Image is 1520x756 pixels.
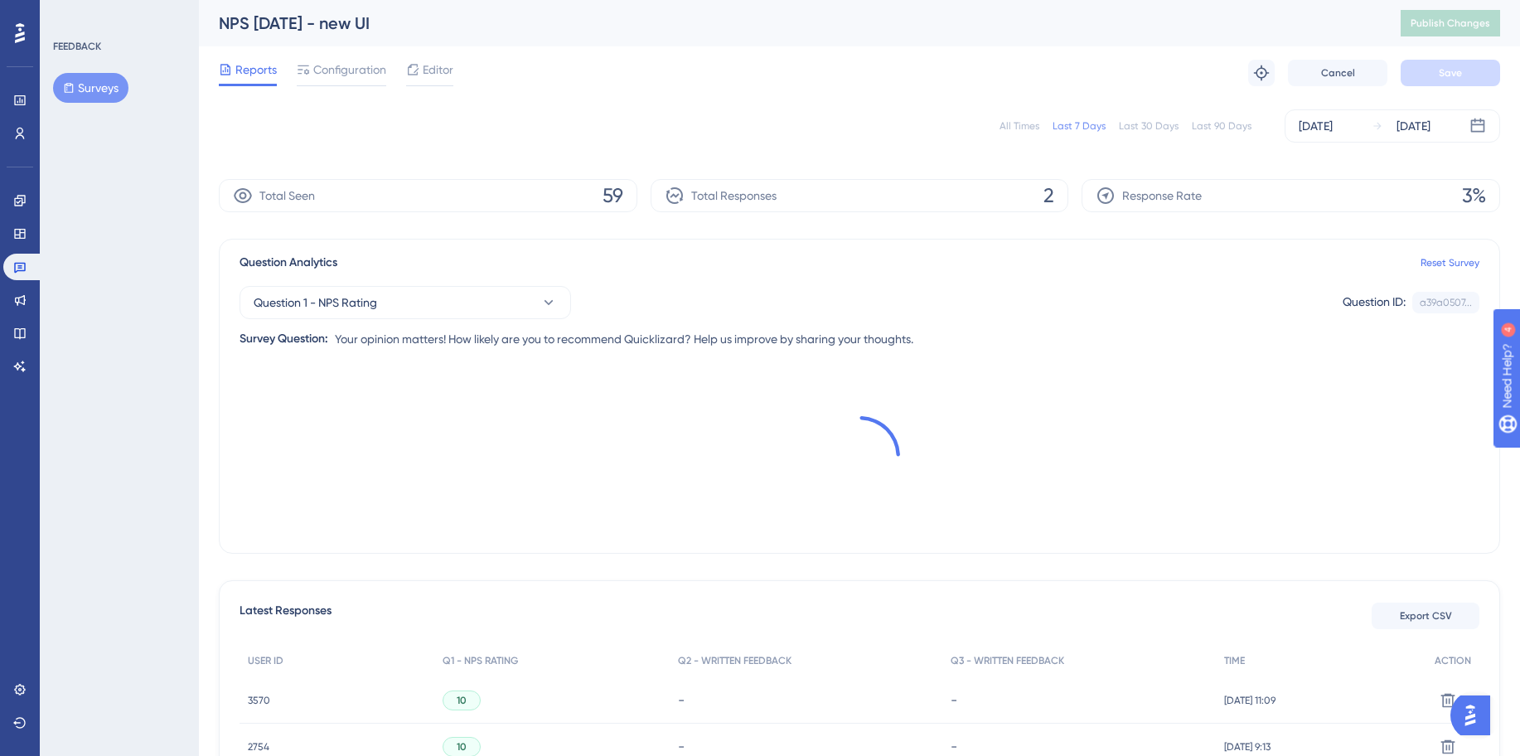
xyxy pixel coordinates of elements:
[248,740,269,754] span: 2754
[1397,116,1430,136] div: [DATE]
[240,286,571,319] button: Question 1 - NPS Rating
[240,601,332,631] span: Latest Responses
[1401,60,1500,86] button: Save
[1224,654,1245,667] span: TIME
[951,692,1207,708] div: -
[1288,60,1387,86] button: Cancel
[115,8,120,22] div: 4
[1224,740,1271,754] span: [DATE] 9:13
[1439,66,1462,80] span: Save
[248,694,270,707] span: 3570
[457,740,467,754] span: 10
[1299,116,1333,136] div: [DATE]
[240,329,328,349] div: Survey Question:
[53,73,128,103] button: Surveys
[1343,292,1406,313] div: Question ID:
[1420,296,1472,309] div: a39a0507...
[678,692,934,708] div: -
[678,739,934,754] div: -
[1421,256,1479,269] a: Reset Survey
[1043,182,1054,209] span: 2
[1462,182,1486,209] span: 3%
[53,40,101,53] div: FEEDBACK
[259,186,315,206] span: Total Seen
[951,654,1064,667] span: Q3 - WRITTEN FEEDBACK
[1435,654,1471,667] span: ACTION
[1400,609,1452,623] span: Export CSV
[1321,66,1355,80] span: Cancel
[457,694,467,707] span: 10
[240,253,337,273] span: Question Analytics
[423,60,453,80] span: Editor
[1053,119,1106,133] div: Last 7 Days
[1119,119,1179,133] div: Last 30 Days
[1122,186,1202,206] span: Response Rate
[1450,691,1500,740] iframe: UserGuiding AI Assistant Launcher
[1000,119,1039,133] div: All Times
[313,60,386,80] span: Configuration
[691,186,777,206] span: Total Responses
[235,60,277,80] span: Reports
[1224,694,1276,707] span: [DATE] 11:09
[1411,17,1490,30] span: Publish Changes
[1372,603,1479,629] button: Export CSV
[603,182,623,209] span: 59
[219,12,1359,35] div: NPS [DATE] - new UI
[39,4,104,24] span: Need Help?
[1401,10,1500,36] button: Publish Changes
[678,654,791,667] span: Q2 - WRITTEN FEEDBACK
[443,654,518,667] span: Q1 - NPS RATING
[951,739,1207,754] div: -
[1192,119,1251,133] div: Last 90 Days
[335,329,913,349] span: Your opinion matters! How likely are you to recommend Quicklizard? Help us improve by sharing you...
[248,654,283,667] span: USER ID
[254,293,377,313] span: Question 1 - NPS Rating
